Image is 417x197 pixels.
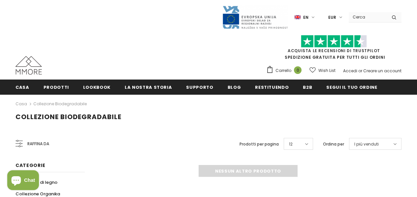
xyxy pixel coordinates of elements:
a: supporto [186,80,213,94]
a: Carrello 0 [266,66,305,76]
span: Collezione Organika [16,191,60,197]
span: Lookbook [83,84,111,90]
span: Carrello [275,67,291,74]
label: Ordina per [323,141,344,148]
span: supporto [186,84,213,90]
span: Raffina da [27,140,49,148]
span: 0 [294,66,302,74]
span: Categorie [16,162,45,169]
span: en [303,14,308,21]
img: i-lang-1.png [295,15,301,20]
a: La nostra storia [125,80,172,94]
a: Creare un account [363,68,401,74]
inbox-online-store-chat: Shopify online store chat [5,170,41,192]
img: Casi MMORE [16,56,42,75]
a: Acquista le recensioni di TrustPilot [288,48,380,53]
span: SPEDIZIONE GRATUITA PER TUTTI GLI ORDINI [266,38,401,60]
span: B2B [303,84,312,90]
a: Restituendo [255,80,289,94]
a: Accedi [343,68,357,74]
a: Casa [16,100,27,108]
a: Blog [228,80,241,94]
span: 12 [289,141,293,148]
a: Collezione biodegradabile [33,101,87,107]
span: I più venduti [354,141,379,148]
a: Segui il tuo ordine [326,80,377,94]
img: Javni Razpis [222,5,288,29]
span: or [358,68,362,74]
input: Search Site [349,12,387,22]
span: Prodotti [44,84,69,90]
span: Collezione biodegradabile [16,112,121,121]
span: La nostra storia [125,84,172,90]
a: Wish List [309,65,336,76]
span: Restituendo [255,84,289,90]
img: Fidati di Pilot Stars [301,35,367,48]
span: Casa [16,84,29,90]
a: Javni Razpis [222,14,288,20]
span: Blog [228,84,241,90]
span: Segui il tuo ordine [326,84,377,90]
span: EUR [328,14,336,21]
label: Prodotti per pagina [240,141,279,148]
a: Casa [16,80,29,94]
a: Lookbook [83,80,111,94]
a: B2B [303,80,312,94]
span: Wish List [318,67,336,74]
a: Prodotti [44,80,69,94]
